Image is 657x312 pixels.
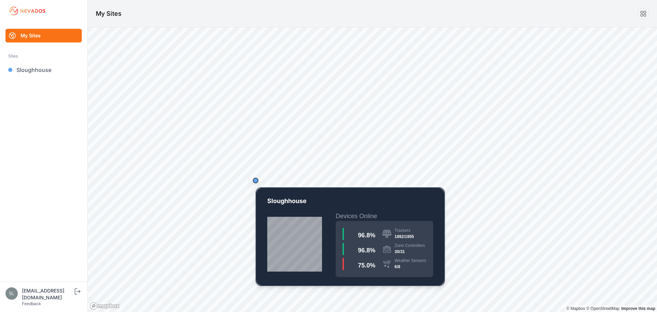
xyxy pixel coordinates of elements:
[621,306,655,311] a: Map feedback
[249,174,262,187] div: Map marker
[88,27,657,312] canvas: Map
[395,263,426,270] div: 6/8
[22,287,73,301] div: [EMAIL_ADDRESS][DOMAIN_NAME]
[566,306,585,311] a: Mapbox
[5,63,82,77] a: Sloughhouse
[267,196,433,211] p: Sloughhouse
[395,243,425,248] div: Zone Controllers
[22,301,41,306] a: Feedback
[5,29,82,42] a: My Sites
[5,287,18,300] img: sloughhousesolar@invenergy.com
[90,302,120,310] a: Mapbox logo
[8,5,47,16] img: Nevados
[586,306,619,311] a: OpenStreetMap
[358,262,375,269] span: 75.0 %
[8,52,79,60] div: Sites
[256,188,444,285] a: CA-05
[358,247,375,254] span: 96.8 %
[358,232,375,239] span: 96.8 %
[395,248,425,255] div: 30/31
[336,211,433,221] h2: Devices Online
[395,228,414,233] div: Trackers
[395,258,426,263] div: Weather Sensors
[395,233,414,240] div: 1892/1955
[96,9,121,18] h1: My Sites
